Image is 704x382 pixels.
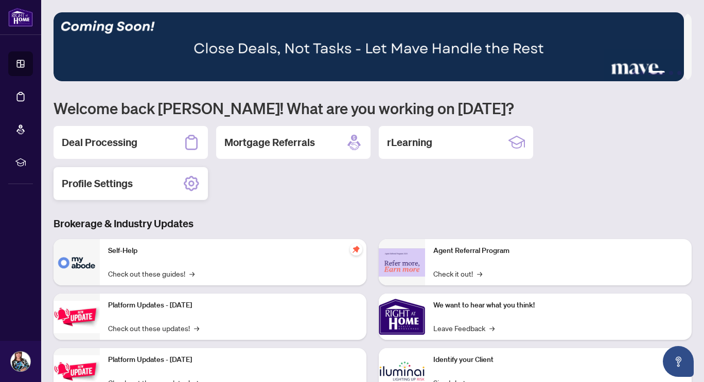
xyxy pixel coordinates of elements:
img: Platform Updates - July 21, 2025 [54,301,100,333]
p: Platform Updates - [DATE] [108,354,358,366]
img: Self-Help [54,239,100,285]
p: Agent Referral Program [433,245,683,257]
button: Open asap [663,346,694,377]
a: Check out these updates!→ [108,322,199,334]
img: Profile Icon [11,352,30,371]
button: 2 [640,71,644,75]
img: Slide 2 [54,12,684,81]
span: → [194,322,199,334]
h2: Mortgage Referrals [224,135,315,150]
a: Check out these guides!→ [108,268,195,279]
p: Self-Help [108,245,358,257]
a: Leave Feedback→ [433,322,495,334]
button: 1 [632,71,636,75]
img: Agent Referral Program [379,248,425,277]
span: pushpin [350,243,362,256]
span: → [189,268,195,279]
p: Identify your Client [433,354,683,366]
img: We want to hear what you think! [379,294,425,340]
p: We want to hear what you think! [433,300,683,311]
p: Platform Updates - [DATE] [108,300,358,311]
h3: Brokerage & Industry Updates [54,216,692,231]
h2: Deal Processing [62,135,137,150]
span: → [489,322,495,334]
a: Check it out!→ [433,268,482,279]
button: 5 [677,71,681,75]
button: 4 [669,71,673,75]
h1: Welcome back [PERSON_NAME]! What are you working on [DATE]? [54,98,692,118]
button: 3 [648,71,665,75]
h2: rLearning [387,135,432,150]
img: logo [8,8,33,27]
span: → [477,268,482,279]
h2: Profile Settings [62,176,133,191]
